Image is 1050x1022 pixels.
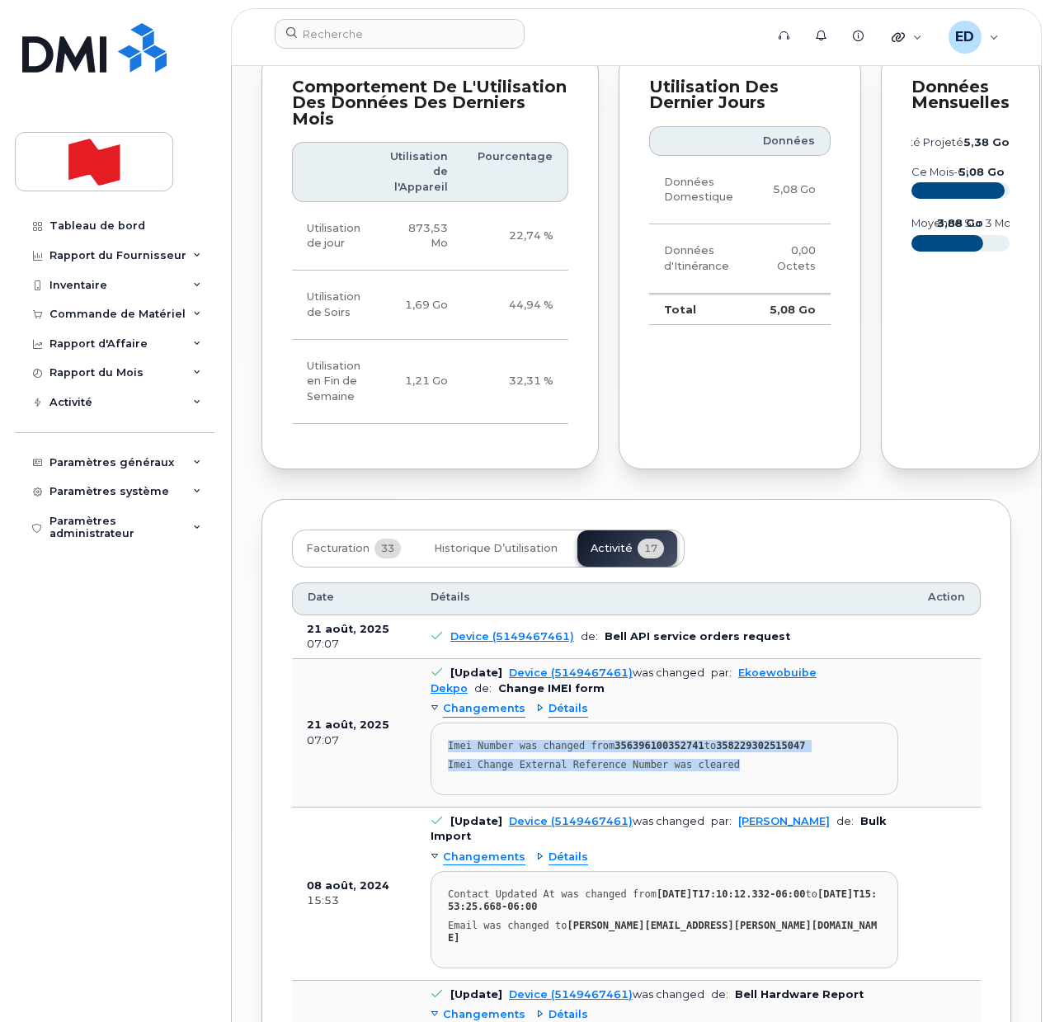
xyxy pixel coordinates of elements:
[443,850,525,865] span: Changements
[937,21,1010,54] div: Ekoewobuibe Dekpo
[450,988,502,1001] b: [Update]
[434,542,558,555] span: Historique d’utilisation
[443,701,525,717] span: Changements
[450,666,502,679] b: [Update]
[509,988,704,1001] div: was changed
[657,888,806,900] strong: [DATE]T17:10:12.332-06:00
[748,156,831,225] td: 5,08 Go
[450,815,502,827] b: [Update]
[292,202,375,271] td: Utilisation de jour
[463,202,568,271] td: 22,74 %
[474,682,492,695] span: de:
[307,893,401,908] div: 15:53
[873,136,1010,148] text: quantité projeté
[911,217,1019,229] text: moyenne sur 3 mois
[963,136,1010,148] tspan: 5,38 Go
[307,879,389,892] b: 08 août, 2024
[649,224,748,294] td: Données d'Itinérance
[463,271,568,340] td: 44,94 %
[431,666,817,694] a: Ekoewobuibe Dekpo
[509,666,633,679] a: Device (5149467461)
[509,815,633,827] a: Device (5149467461)
[913,582,981,615] th: Action
[463,340,568,424] td: 32,31 %
[748,294,831,325] td: 5,08 Go
[509,666,704,679] div: was changed
[448,888,877,912] strong: [DATE]T15:53:25.668-06:00
[292,79,568,128] div: Comportement de l'Utilisation des Données des Derniers Mois
[738,815,830,827] a: [PERSON_NAME]
[292,271,375,340] td: Utilisation de Soirs
[448,888,881,913] div: Contact Updated At was changed from to
[448,759,881,771] div: Imei Change External Reference Number was cleared
[711,666,732,679] span: par:
[716,740,805,751] strong: 358229302515047
[735,988,864,1001] b: Bell Hardware Report
[614,740,704,751] strong: 356396100352741
[375,271,463,340] td: 1,69 Go
[549,850,588,865] span: Détails
[448,740,881,752] div: Imei Number was changed from to
[911,79,1010,111] div: Données mensuelles
[605,630,790,643] b: Bell API service orders request
[955,27,974,47] span: ED
[375,340,463,424] td: 1,21 Go
[937,217,983,229] text: 3,88 Go
[836,815,854,827] span: de:
[463,142,568,202] th: Pourcentage
[748,224,831,294] td: 0,00 Octets
[509,815,704,827] div: was changed
[375,202,463,271] td: 873,53 Mo
[431,590,470,605] span: Détails
[748,126,831,156] th: Données
[275,19,525,49] input: Recherche
[450,630,574,643] a: Device (5149467461)
[581,630,598,643] span: de:
[649,79,831,111] div: Utilisation des Dernier Jours
[880,21,934,54] div: Liens rapides
[306,542,370,555] span: Facturation
[308,590,334,605] span: Date
[711,815,732,827] span: par:
[509,988,633,1001] a: Device (5149467461)
[292,340,568,424] tr: Vendredi de 18h au lundi 8h
[711,988,728,1001] span: de:
[958,166,1005,178] text: 5,08 Go
[374,539,401,558] span: 33
[307,733,401,748] div: 07:07
[307,637,401,652] div: 07:07
[549,701,588,717] span: Détails
[649,294,748,325] td: Total
[649,156,748,225] td: Données Domestique
[307,623,389,635] b: 21 août, 2025
[448,920,881,944] div: Email was changed to
[375,142,463,202] th: Utilisation de l'Appareil
[911,166,968,178] text: Ce mois-ci
[307,718,389,731] b: 21 août, 2025
[498,682,605,695] b: Change IMEI form
[292,271,568,340] tr: En semaine de 18h00 à 8h00
[448,920,877,944] strong: [PERSON_NAME][EMAIL_ADDRESS][PERSON_NAME][DOMAIN_NAME]
[292,340,375,424] td: Utilisation en Fin de Semaine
